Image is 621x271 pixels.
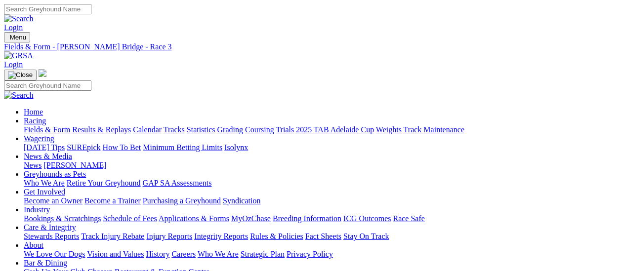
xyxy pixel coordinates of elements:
a: Racing [24,116,46,125]
a: Careers [171,250,196,258]
a: Industry [24,205,50,214]
a: How To Bet [103,143,141,152]
a: About [24,241,43,249]
a: ICG Outcomes [343,214,391,223]
a: Wagering [24,134,54,143]
a: Become an Owner [24,196,83,205]
div: Industry [24,214,617,223]
a: Strategic Plan [241,250,285,258]
a: Statistics [187,125,215,134]
button: Toggle navigation [4,32,30,42]
a: Breeding Information [273,214,341,223]
img: GRSA [4,51,33,60]
a: Calendar [133,125,162,134]
span: Menu [10,34,26,41]
a: Get Involved [24,188,65,196]
a: 2025 TAB Adelaide Cup [296,125,374,134]
a: Injury Reports [146,232,192,240]
img: Search [4,14,34,23]
a: Who We Are [24,179,65,187]
a: Fields & Form - [PERSON_NAME] Bridge - Race 3 [4,42,617,51]
a: Minimum Betting Limits [143,143,222,152]
a: Care & Integrity [24,223,76,232]
div: Racing [24,125,617,134]
a: Become a Trainer [84,196,141,205]
img: logo-grsa-white.png [39,69,46,77]
div: Wagering [24,143,617,152]
a: Fact Sheets [305,232,341,240]
a: Grading [217,125,243,134]
a: SUREpick [67,143,100,152]
div: News & Media [24,161,617,170]
a: Syndication [223,196,260,205]
a: Retire Your Greyhound [67,179,141,187]
a: Integrity Reports [194,232,248,240]
a: Isolynx [224,143,248,152]
a: Rules & Policies [250,232,303,240]
a: News & Media [24,152,72,160]
a: News [24,161,41,169]
a: Fields & Form [24,125,70,134]
a: Login [4,60,23,69]
a: Results & Replays [72,125,131,134]
a: Login [4,23,23,32]
a: GAP SA Assessments [143,179,212,187]
a: Stay On Track [343,232,389,240]
a: Track Injury Rebate [81,232,144,240]
a: Vision and Values [87,250,144,258]
div: About [24,250,617,259]
a: Trials [276,125,294,134]
a: Greyhounds as Pets [24,170,86,178]
input: Search [4,4,91,14]
a: Weights [376,125,402,134]
a: Track Maintenance [404,125,464,134]
a: Tracks [164,125,185,134]
a: Schedule of Fees [103,214,157,223]
a: Purchasing a Greyhound [143,196,221,205]
div: Get Involved [24,196,617,205]
a: Race Safe [393,214,424,223]
img: Close [8,71,33,79]
a: We Love Our Dogs [24,250,85,258]
a: Coursing [245,125,274,134]
div: Care & Integrity [24,232,617,241]
a: Bookings & Scratchings [24,214,101,223]
button: Toggle navigation [4,70,37,80]
a: Privacy Policy [287,250,333,258]
a: Home [24,108,43,116]
div: Greyhounds as Pets [24,179,617,188]
a: History [146,250,169,258]
a: Applications & Forms [159,214,229,223]
a: [PERSON_NAME] [43,161,106,169]
img: Search [4,91,34,100]
a: Who We Are [198,250,239,258]
a: Bar & Dining [24,259,67,267]
a: MyOzChase [231,214,271,223]
input: Search [4,80,91,91]
a: Stewards Reports [24,232,79,240]
a: [DATE] Tips [24,143,65,152]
